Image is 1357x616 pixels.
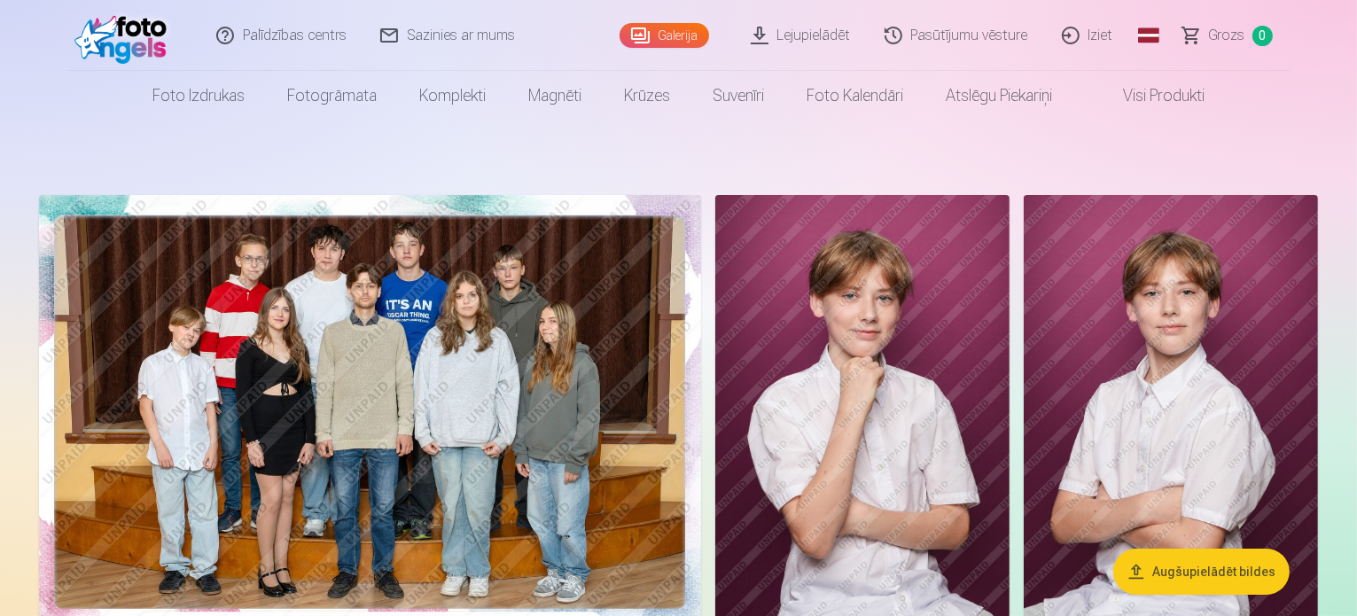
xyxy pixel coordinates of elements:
[1209,25,1245,46] span: Grozs
[507,71,603,121] a: Magnēti
[266,71,398,121] a: Fotogrāmata
[1252,26,1273,46] span: 0
[74,7,176,64] img: /fa1
[620,23,709,48] a: Galerija
[785,71,924,121] a: Foto kalendāri
[1113,549,1290,595] button: Augšupielādēt bildes
[1073,71,1226,121] a: Visi produkti
[603,71,691,121] a: Krūzes
[691,71,785,121] a: Suvenīri
[398,71,507,121] a: Komplekti
[924,71,1073,121] a: Atslēgu piekariņi
[131,71,266,121] a: Foto izdrukas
